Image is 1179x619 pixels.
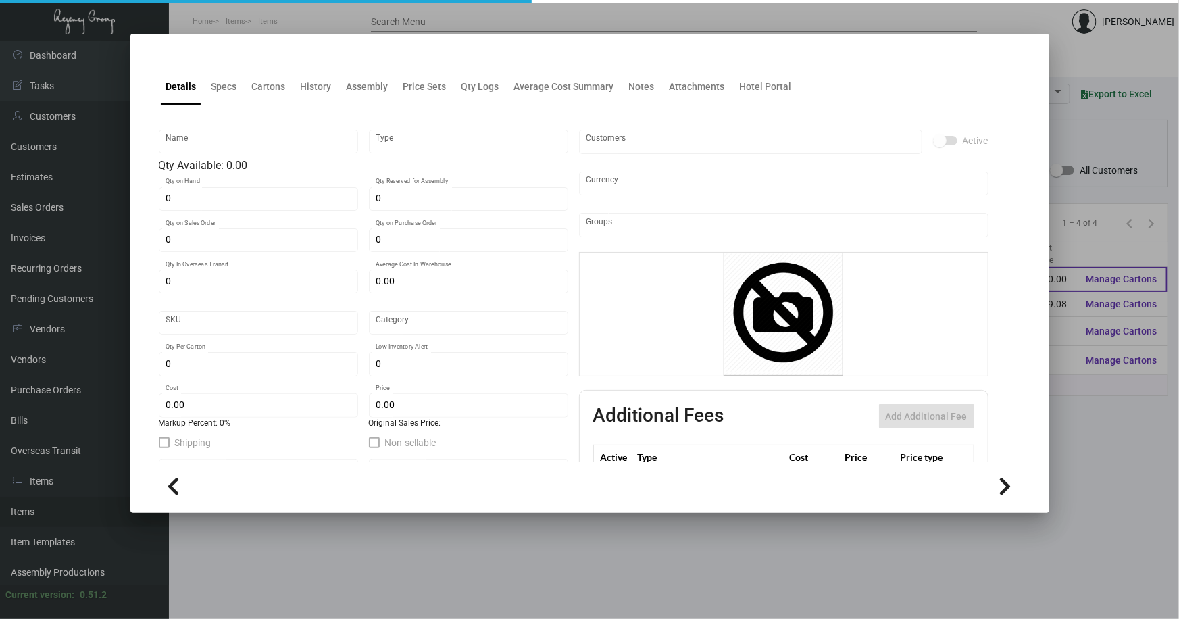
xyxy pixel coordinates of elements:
[5,588,74,602] div: Current version:
[159,157,568,174] div: Qty Available: 0.00
[403,80,447,94] div: Price Sets
[963,132,988,149] span: Active
[166,80,197,94] div: Details
[740,80,792,94] div: Hotel Portal
[586,220,981,230] input: Add new..
[786,445,841,469] th: Cost
[879,404,974,428] button: Add Additional Fee
[301,80,332,94] div: History
[347,80,388,94] div: Assembly
[629,80,655,94] div: Notes
[593,445,634,469] th: Active
[211,80,237,94] div: Specs
[514,80,614,94] div: Average Cost Summary
[841,445,897,469] th: Price
[80,588,107,602] div: 0.51.2
[586,137,915,147] input: Add new..
[593,404,724,428] h2: Additional Fees
[252,80,286,94] div: Cartons
[897,445,957,469] th: Price type
[670,80,725,94] div: Attachments
[886,411,968,422] span: Add Additional Fee
[634,445,786,469] th: Type
[385,435,436,451] span: Non-sellable
[175,435,211,451] span: Shipping
[461,80,499,94] div: Qty Logs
